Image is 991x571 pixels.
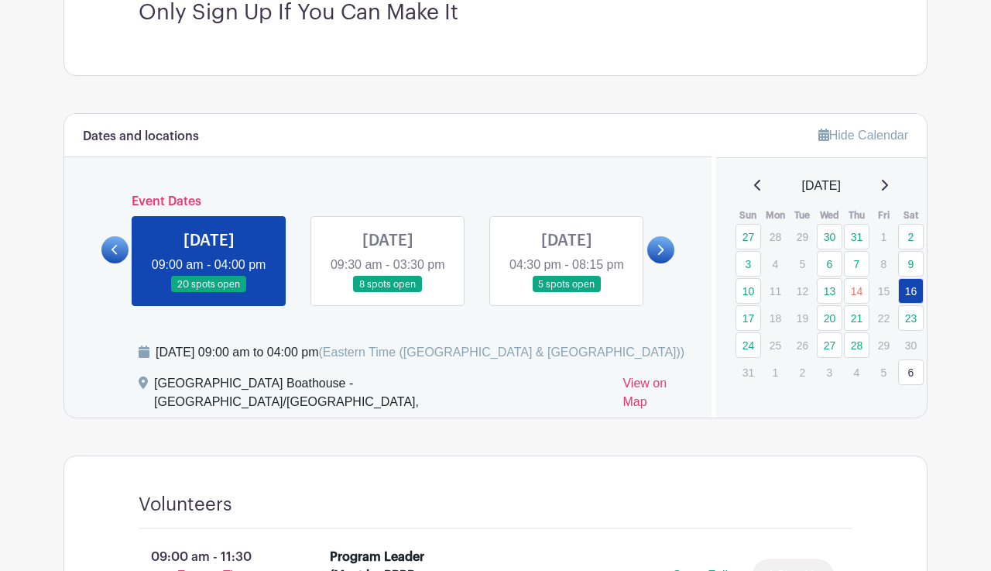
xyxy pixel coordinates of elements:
th: Tue [789,208,816,223]
p: 5 [871,360,897,384]
a: 30 [817,224,842,249]
p: 31 [736,360,761,384]
p: 22 [871,306,897,330]
a: 21 [844,305,869,331]
p: 2 [790,360,815,384]
a: 28 [844,332,869,358]
p: 28 [763,225,788,249]
a: 24 [736,332,761,358]
h6: Dates and locations [83,129,199,144]
a: 17 [736,305,761,331]
th: Sun [735,208,762,223]
th: Mon [762,208,789,223]
th: Wed [816,208,843,223]
h4: Volunteers [139,494,232,516]
p: 30 [898,333,924,357]
a: 2 [898,224,924,249]
a: View on Map [622,374,692,418]
p: 26 [790,333,815,357]
a: 14 [844,278,869,304]
p: 1 [763,360,788,384]
p: 11 [763,279,788,303]
a: 27 [736,224,761,249]
p: 12 [790,279,815,303]
a: 31 [844,224,869,249]
a: 9 [898,251,924,277]
span: (Eastern Time ([GEOGRAPHIC_DATA] & [GEOGRAPHIC_DATA])) [318,346,684,359]
a: 6 [898,359,924,385]
a: 16 [898,278,924,304]
p: 29 [871,333,897,357]
h6: Event Dates [129,194,647,209]
a: Hide Calendar [818,129,908,142]
p: 5 [790,252,815,276]
a: 27 [817,332,842,358]
th: Sat [897,208,924,223]
p: 1 [871,225,897,249]
p: 4 [763,252,788,276]
a: 10 [736,278,761,304]
th: Fri [870,208,897,223]
a: 13 [817,278,842,304]
a: 7 [844,251,869,277]
div: [DATE] 09:00 am to 04:00 pm [156,343,684,362]
p: 8 [871,252,897,276]
div: [GEOGRAPHIC_DATA] Boathouse - [GEOGRAPHIC_DATA]/[GEOGRAPHIC_DATA], [154,374,610,418]
a: 6 [817,251,842,277]
th: Thu [843,208,870,223]
p: 25 [763,333,788,357]
a: 20 [817,305,842,331]
p: 18 [763,306,788,330]
p: 19 [790,306,815,330]
p: 29 [790,225,815,249]
p: 3 [817,360,842,384]
span: [DATE] [802,177,841,195]
p: 15 [871,279,897,303]
a: 23 [898,305,924,331]
p: 4 [844,360,869,384]
a: 3 [736,251,761,277]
